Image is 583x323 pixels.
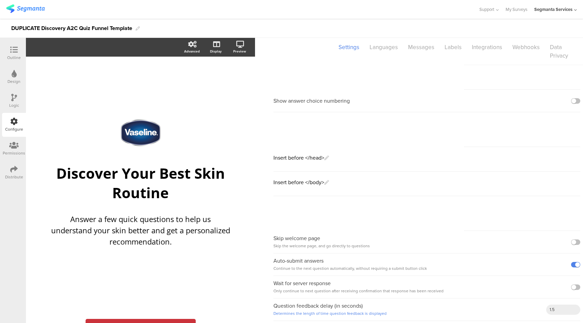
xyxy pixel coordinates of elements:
[11,23,132,34] div: DUPLICATE Discovery A2C Quiz Funnel Template
[273,72,580,90] div: General
[273,136,580,144] div: Custom survey HTML
[8,78,20,85] div: Design
[507,41,545,53] div: Webhooks
[273,280,444,295] div: Wait for server response
[273,265,427,271] span: Continue to the next question automatically, without requiring a submit button click
[439,41,467,53] div: Labels
[403,41,439,53] div: Messages
[50,214,231,247] p: Answer a few quick questions to help us understand your skin better and get a personalized recomm...
[43,163,238,202] p: Discover Your Best Skin Routine
[273,310,387,317] a: Determines the length of time question feedback is displayed
[6,4,45,13] img: segmanta logo
[210,49,222,54] div: Display
[184,49,200,54] div: Advanced
[7,55,21,61] div: Outline
[255,46,333,57] div: Configure Survey
[364,41,403,53] div: Languages
[233,49,246,54] div: Preview
[3,150,25,156] div: Permissions
[273,288,444,294] span: Only continue to next question after receiving confirmation that response has been received
[479,6,494,13] span: Support
[467,41,507,53] div: Integrations
[5,174,23,180] div: Distribute
[545,41,573,62] div: Data Privacy
[273,178,324,186] span: Insert before </body>
[273,302,387,317] div: Question feedback delay (in seconds)
[273,97,350,104] div: Show answer choice numbering
[333,41,364,53] div: Settings
[273,213,580,231] div: Progress
[9,102,19,108] div: Logic
[5,126,23,132] div: Configure
[273,257,427,272] div: Auto-submit answers
[534,6,572,13] div: Segmanta Services
[273,154,324,162] span: Insert before </head>
[273,235,370,250] div: Skip welcome page
[273,243,370,249] span: Skip the welcome page, and go directly to questions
